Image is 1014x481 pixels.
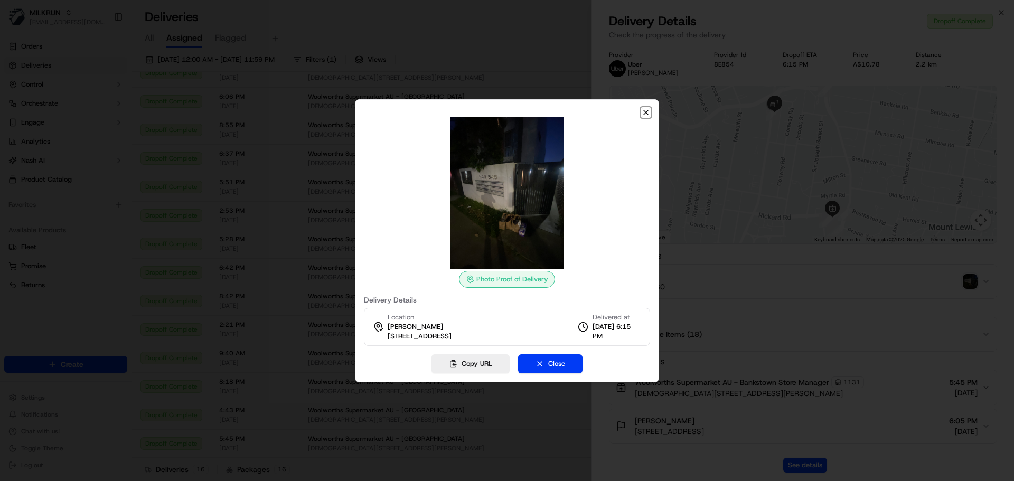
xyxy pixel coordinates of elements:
span: [STREET_ADDRESS] [388,332,452,341]
img: photo_proof_of_delivery image [431,117,583,269]
button: Copy URL [431,354,510,373]
button: Close [518,354,583,373]
label: Delivery Details [364,296,650,304]
span: Location [388,313,414,322]
div: Photo Proof of Delivery [459,271,555,288]
span: Delivered at [593,313,641,322]
span: [PERSON_NAME] [388,322,443,332]
span: [DATE] 6:15 PM [593,322,641,341]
